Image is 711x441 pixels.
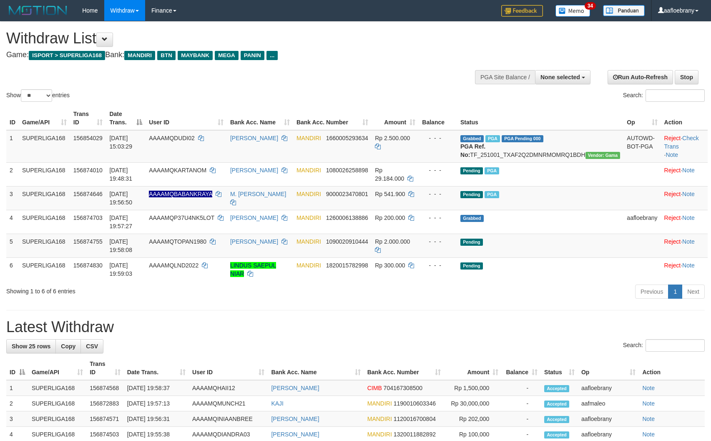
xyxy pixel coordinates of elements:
span: Rp 200.000 [375,214,405,221]
a: Note [642,400,655,407]
a: Note [666,151,678,158]
th: Amount: activate to sort column ascending [372,106,419,130]
span: Pending [460,167,483,174]
td: SUPERLIGA168 [19,257,70,281]
label: Show entries [6,89,70,102]
span: [DATE] 19:59:03 [109,262,132,277]
th: Date Trans.: activate to sort column descending [106,106,146,130]
th: Bank Acc. Name: activate to sort column ascending [227,106,293,130]
a: Reject [664,191,681,197]
span: 156874010 [73,167,103,174]
a: Next [682,285,705,299]
th: ID [6,106,19,130]
td: SUPERLIGA168 [28,411,86,427]
td: - [502,411,541,427]
span: 156854029 [73,135,103,141]
th: Game/API: activate to sort column ascending [19,106,70,130]
td: SUPERLIGA168 [19,130,70,163]
a: Note [642,385,655,391]
span: [DATE] 15:03:29 [109,135,132,150]
select: Showentries [21,89,52,102]
td: aafloebrany [623,210,661,234]
td: · [661,186,708,210]
span: Nama rekening ada tanda titik/strip, harap diedit [149,191,212,197]
td: 3 [6,186,19,210]
th: Op: activate to sort column ascending [623,106,661,130]
span: Pending [460,191,483,198]
th: Action [661,106,708,130]
span: 34 [585,2,596,10]
span: Accepted [544,416,569,423]
img: Feedback.jpg [501,5,543,17]
a: [PERSON_NAME] [271,431,319,438]
td: SUPERLIGA168 [19,210,70,234]
span: Rp 2.000.000 [375,238,410,245]
span: AAAAMQKARTANOM [149,167,206,174]
span: Copy 1820015782998 to clipboard [326,262,368,269]
span: Rp 300.000 [375,262,405,269]
a: Note [682,191,695,197]
td: [DATE] 19:58:37 [124,380,189,396]
th: Action [639,356,705,380]
a: LINDUS SAEPUL NIAR [230,262,276,277]
th: Bank Acc. Number: activate to sort column ascending [293,106,372,130]
input: Search: [646,89,705,102]
th: Bank Acc. Name: activate to sort column ascending [268,356,364,380]
span: Rp 29.184.000 [375,167,404,182]
td: · · [661,130,708,163]
div: - - - [422,214,454,222]
td: 156874568 [86,380,124,396]
span: MANDIRI [367,431,392,438]
td: SUPERLIGA168 [19,162,70,186]
a: 1 [668,285,682,299]
a: Previous [635,285,668,299]
span: CSV [86,343,98,350]
span: AAAAMQTOPAN1980 [149,238,206,245]
span: CIMB [367,385,382,391]
span: Marked by aafsoycanthlai [485,135,500,142]
span: Accepted [544,385,569,392]
td: · [661,210,708,234]
td: aafloebrany [578,411,639,427]
span: MANDIRI [296,191,321,197]
label: Search: [623,339,705,352]
div: Showing 1 to 6 of 6 entries [6,284,290,295]
div: - - - [422,190,454,198]
button: None selected [535,70,590,84]
div: - - - [422,237,454,246]
a: Check Trans [664,135,699,150]
th: User ID: activate to sort column ascending [189,356,268,380]
span: MAYBANK [178,51,213,60]
td: Rp 1,500,000 [444,380,502,396]
td: SUPERLIGA168 [19,186,70,210]
td: · [661,162,708,186]
th: Amount: activate to sort column ascending [444,356,502,380]
td: AUTOWD-BOT-PGA [623,130,661,163]
th: Trans ID: activate to sort column ascending [70,106,106,130]
th: Game/API: activate to sort column ascending [28,356,86,380]
span: 156874755 [73,238,103,245]
th: ID: activate to sort column descending [6,356,28,380]
th: User ID: activate to sort column ascending [146,106,227,130]
td: · [661,234,708,257]
span: Copy 1320011882892 to clipboard [394,431,436,438]
img: Button%20Memo.svg [555,5,590,17]
span: [DATE] 19:57:27 [109,214,132,229]
a: CSV [80,339,103,353]
a: Run Auto-Refresh [608,70,673,84]
span: BTN [157,51,176,60]
div: - - - [422,134,454,142]
span: Copy 1260006138886 to clipboard [326,214,368,221]
td: Rp 202,000 [444,411,502,427]
span: PGA Pending [502,135,543,142]
span: Copy 1120016700804 to clipboard [394,416,436,422]
span: MANDIRI [367,400,392,407]
span: 156874703 [73,214,103,221]
span: PANIN [241,51,264,60]
a: [PERSON_NAME] [271,416,319,422]
b: PGA Ref. No: [460,143,485,158]
span: AAAAMQP37U4NK5LOT [149,214,214,221]
a: M. [PERSON_NAME] [230,191,286,197]
a: Note [642,431,655,438]
span: AAAAMQLND2022 [149,262,198,269]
